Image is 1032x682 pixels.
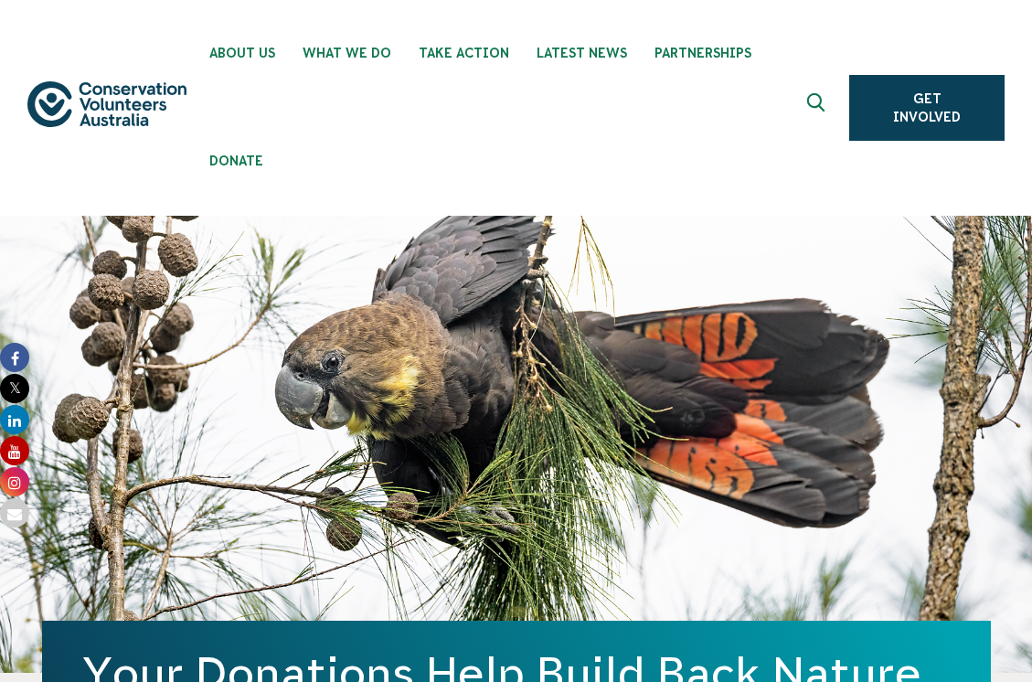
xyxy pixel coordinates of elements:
[537,46,627,60] span: Latest News
[419,46,509,60] span: Take Action
[807,93,830,123] span: Expand search box
[27,81,186,128] img: logo.svg
[796,86,840,130] button: Expand search box Close search box
[209,154,263,168] span: Donate
[654,46,751,60] span: Partnerships
[209,46,275,60] span: About Us
[303,46,391,60] span: What We Do
[849,75,1005,141] a: Get Involved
